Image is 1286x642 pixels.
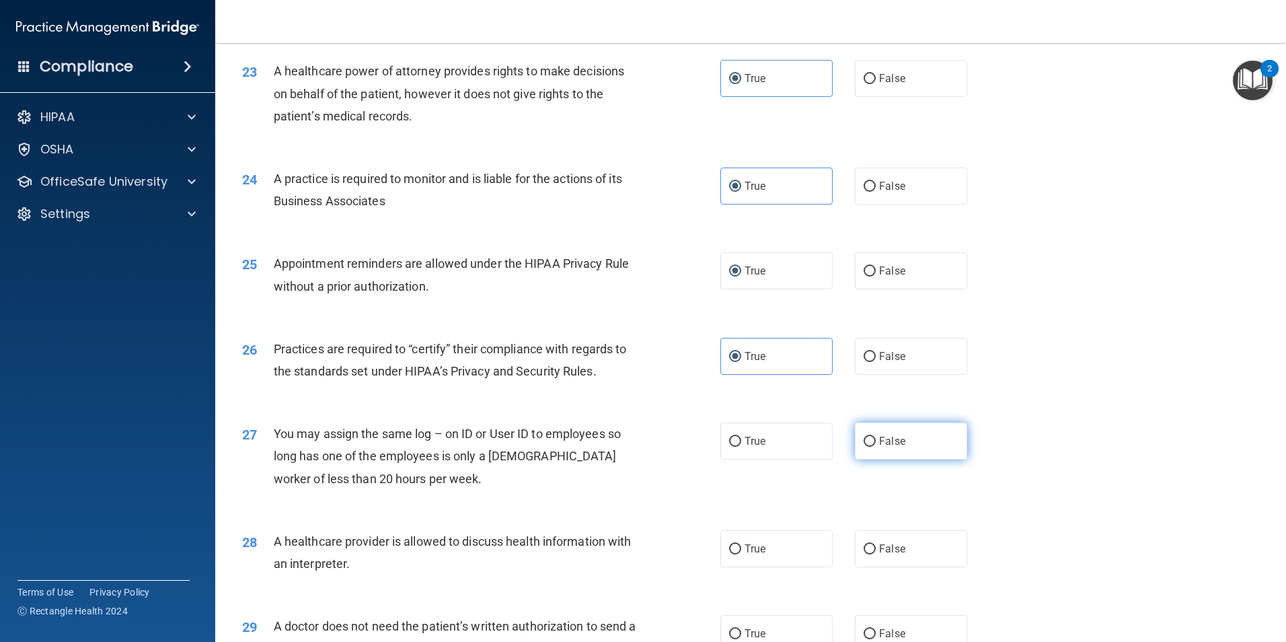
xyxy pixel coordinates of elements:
[274,64,624,122] span: A healthcare power of attorney provides rights to make decisions on behalf of the patient, howeve...
[729,182,741,192] input: True
[729,74,741,84] input: True
[274,427,621,485] span: You may assign the same log – on ID or User ID to employees so long has one of the employees is o...
[17,585,73,599] a: Terms of Use
[274,256,629,293] span: Appointment reminders are allowed under the HIPAA Privacy Rule without a prior authorization.
[745,264,765,277] span: True
[16,141,196,157] a: OSHA
[864,266,876,277] input: False
[745,435,765,448] span: True
[879,435,905,448] span: False
[729,266,741,277] input: True
[242,342,257,358] span: 26
[242,256,257,273] span: 25
[16,206,196,222] a: Settings
[879,72,905,85] span: False
[274,534,632,571] span: A healthcare provider is allowed to discuss health information with an interpreter.
[729,437,741,447] input: True
[729,544,741,555] input: True
[879,180,905,192] span: False
[274,172,622,208] span: A practice is required to monitor and is liable for the actions of its Business Associates
[729,629,741,639] input: True
[864,629,876,639] input: False
[89,585,150,599] a: Privacy Policy
[242,427,257,443] span: 27
[729,352,741,362] input: True
[1053,546,1270,600] iframe: Drift Widget Chat Controller
[879,350,905,363] span: False
[16,174,196,190] a: OfficeSafe University
[242,64,257,80] span: 23
[864,74,876,84] input: False
[40,174,167,190] p: OfficeSafe University
[745,72,765,85] span: True
[40,206,90,222] p: Settings
[879,542,905,555] span: False
[864,544,876,555] input: False
[879,264,905,277] span: False
[40,109,75,125] p: HIPAA
[16,14,199,41] img: PMB logo
[1267,69,1272,86] div: 2
[745,627,765,640] span: True
[745,542,765,555] span: True
[274,342,627,378] span: Practices are required to “certify” their compliance with regards to the standards set under HIPA...
[864,352,876,362] input: False
[745,180,765,192] span: True
[242,534,257,550] span: 28
[864,182,876,192] input: False
[864,437,876,447] input: False
[1233,61,1273,100] button: Open Resource Center, 2 new notifications
[745,350,765,363] span: True
[242,172,257,188] span: 24
[16,109,196,125] a: HIPAA
[17,604,128,618] span: Ⓒ Rectangle Health 2024
[879,627,905,640] span: False
[40,57,133,76] h4: Compliance
[40,141,74,157] p: OSHA
[242,619,257,635] span: 29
